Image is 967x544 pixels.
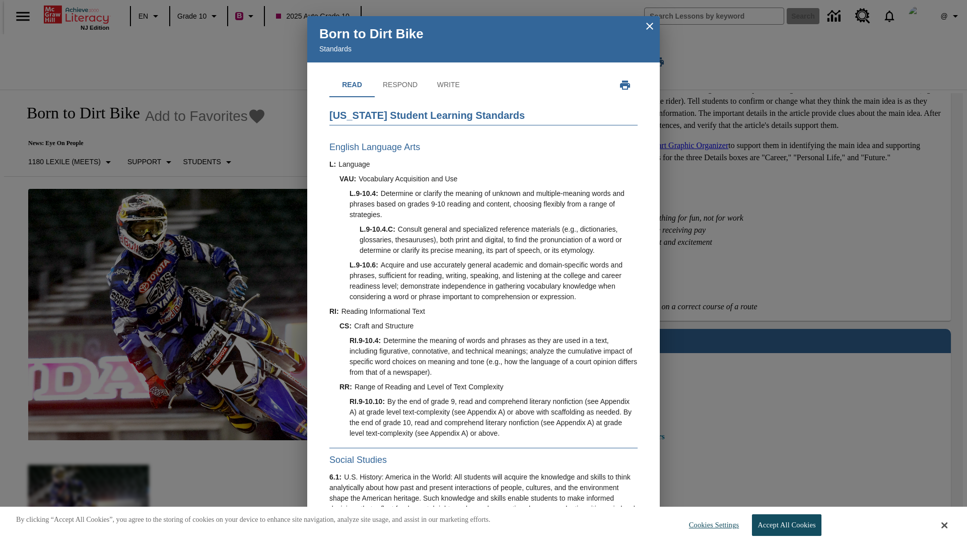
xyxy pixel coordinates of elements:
[329,473,637,523] span: U.S. History: America in the World: All students will acquire the knowledge and skills to think a...
[426,73,471,97] button: Write
[375,73,426,97] button: Respond
[350,189,378,197] span: L.9-10.4 :
[339,175,356,183] span: VAU :
[341,307,425,315] span: Reading Informational Text
[360,225,622,254] span: Consult general and specialized reference materials (e.g., dictionaries, glossaries, thesauruses)...
[338,160,370,168] span: Language
[680,515,743,535] button: Cookies Settings
[329,73,375,97] button: Read
[350,397,632,437] span: By the end of grade 9, read and comprehend literary nonfiction (see Appendix A) at grade level te...
[612,73,638,98] button: Print
[941,521,947,530] button: Close
[359,175,457,183] span: Vocabulary Acquisition and Use
[319,24,648,44] p: Born to Dirt Bike
[329,135,638,534] div: Read
[360,225,395,233] span: L.9-10.4.C :
[350,397,385,405] span: RI.9-10.10 :
[339,322,352,330] span: CS :
[329,453,638,467] h3: Social Studies
[339,383,352,391] span: RR :
[644,20,656,32] button: close
[350,189,625,219] span: Determine or clarify the meaning of unknown and multiple-meaning words and phrases based on grade...
[16,515,491,525] p: By clicking “Accept All Cookies”, you agree to the storing of cookies on your device to enhance s...
[350,261,623,301] span: Acquire and use accurately general academic and domain-specific words and phrases, sufficient for...
[319,44,648,54] p: Standards
[354,322,413,330] span: Craft and Structure
[329,307,339,315] span: RI :
[329,160,336,168] span: L :
[329,473,341,481] span: 6.1 :
[355,383,503,391] span: Range of Reading and Level of Text Complexity
[350,336,381,345] span: RI.9-10.4 :
[350,336,637,376] span: Determine the meaning of words and phrases as they are used in a text, including figurative, conn...
[329,108,638,125] h2: [US_STATE] Student Learning Standards
[350,261,378,269] span: L.9-10.6 :
[329,73,471,97] div: Standards tab navigation
[752,514,821,536] button: Accept All Cookies
[329,141,638,154] h3: English Language Arts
